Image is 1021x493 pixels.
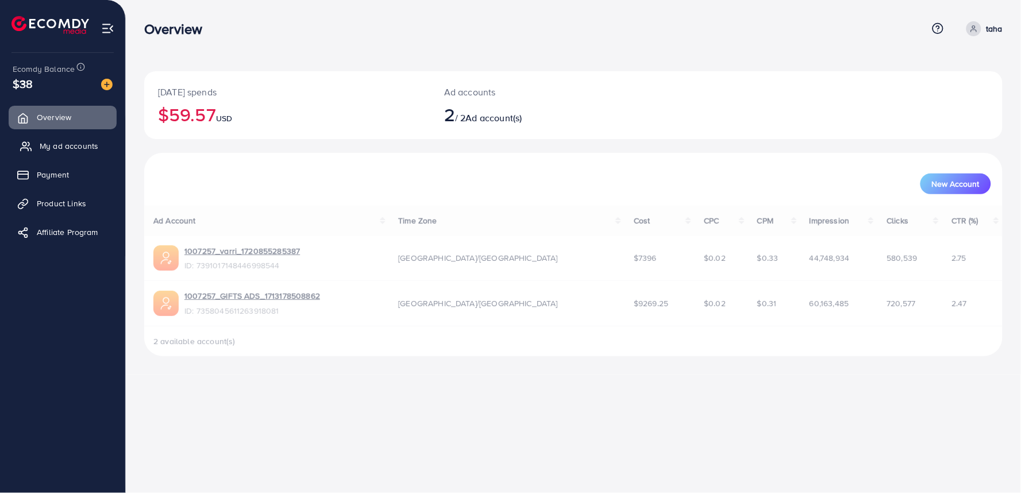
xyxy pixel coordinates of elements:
[466,111,522,124] span: Ad account(s)
[9,163,117,186] a: Payment
[37,226,98,238] span: Affiliate Program
[920,174,991,194] button: New Account
[444,85,631,99] p: Ad accounts
[101,79,113,90] img: image
[9,192,117,215] a: Product Links
[101,22,114,35] img: menu
[13,75,33,92] span: $38
[444,103,631,125] h2: / 2
[37,198,86,209] span: Product Links
[962,21,1003,36] a: taha
[40,140,98,152] span: My ad accounts
[986,22,1003,36] p: taha
[216,113,232,124] span: USD
[37,169,69,180] span: Payment
[9,221,117,244] a: Affiliate Program
[144,21,211,37] h3: Overview
[37,111,71,123] span: Overview
[11,16,89,34] img: logo
[972,441,1012,484] iframe: Chat
[9,106,117,129] a: Overview
[9,134,117,157] a: My ad accounts
[158,103,417,125] h2: $59.57
[932,180,980,188] span: New Account
[13,63,75,75] span: Ecomdy Balance
[158,85,417,99] p: [DATE] spends
[444,101,455,128] span: 2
